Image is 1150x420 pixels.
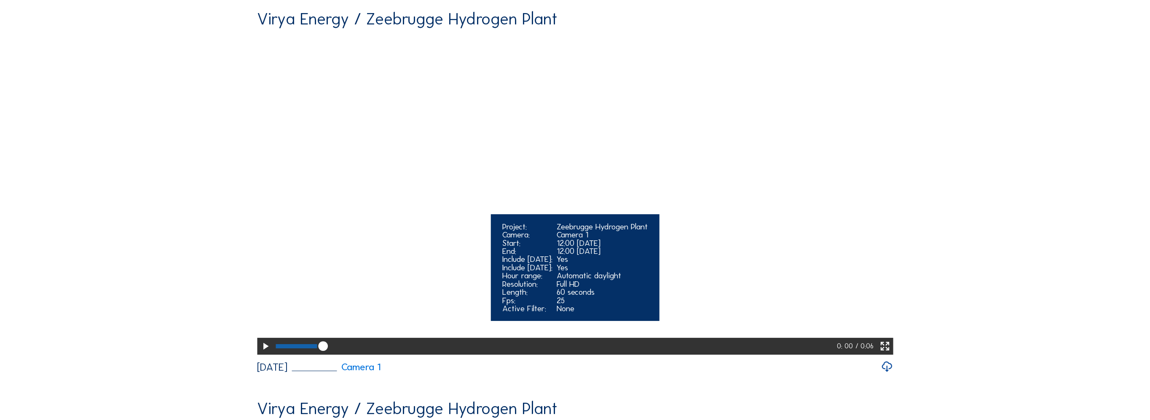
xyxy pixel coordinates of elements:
div: Length: [502,288,552,296]
div: 12:00 [DATE] [557,239,648,247]
div: Hour range: [502,272,552,280]
div: 60 seconds [557,288,648,296]
div: 0: 00 [837,338,855,355]
div: Automatic daylight [557,272,648,280]
div: None [557,304,648,312]
div: Resolution: [502,280,552,288]
div: Yes [557,264,648,272]
div: Active Filter: [502,304,552,312]
video: Your browser does not support the video tag. [257,35,893,353]
div: Include [DATE]: [502,264,552,272]
div: 12:00 [DATE] [557,247,648,255]
div: End: [502,247,552,255]
div: Start: [502,239,552,247]
div: Include [DATE]: [502,255,552,263]
div: Camera 1 [557,231,648,239]
div: Yes [557,255,648,263]
div: Virya Energy / Zeebrugge Hydrogen Plant [257,401,558,417]
div: Camera: [502,231,552,239]
div: Full HD [557,280,648,288]
a: Camera 1 [292,362,381,372]
div: Fps: [502,296,552,304]
div: 25 [557,296,648,304]
div: Virya Energy / Zeebrugge Hydrogen Plant [257,11,558,27]
div: Project: [502,223,552,231]
div: / 0:06 [855,338,873,355]
div: Zeebrugge Hydrogen Plant [557,223,648,231]
div: [DATE] [257,362,287,372]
